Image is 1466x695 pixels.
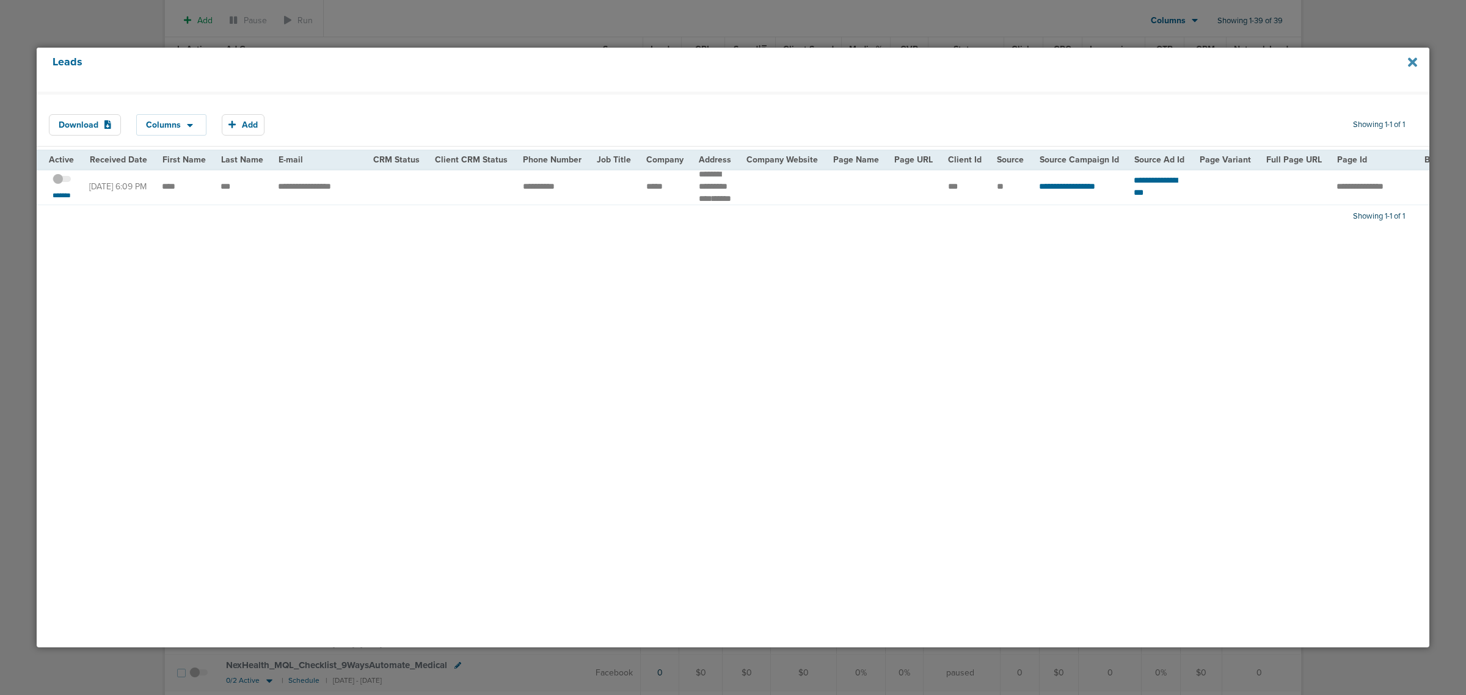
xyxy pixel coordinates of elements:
span: Showing 1-1 of 1 [1353,120,1405,130]
th: Page Name [826,150,887,169]
span: Phone Number [523,155,582,165]
span: First Name [162,155,206,165]
span: E-mail [279,155,303,165]
span: Received Date [90,155,147,165]
button: Download [49,114,121,136]
span: Source [997,155,1024,165]
span: Add [242,120,258,130]
th: Page Id [1329,150,1417,169]
th: Company Website [739,150,826,169]
th: Page Variant [1192,150,1258,169]
th: Address [691,150,739,169]
button: Add [222,114,264,136]
span: Client Id [948,155,982,165]
span: Active [49,155,74,165]
th: Client CRM Status [428,150,516,169]
span: Source Campaign Id [1040,155,1119,165]
span: Page URL [894,155,933,165]
th: Job Title [589,150,639,169]
span: Showing 1-1 of 1 [1353,211,1405,222]
span: Last Name [221,155,263,165]
td: [DATE] 6:09 PM [82,169,155,205]
span: CRM Status [373,155,420,165]
span: Columns [146,121,181,129]
h4: Leads [53,56,1281,84]
span: Source Ad Id [1134,155,1184,165]
th: Full Page URL [1258,150,1329,169]
th: Company [639,150,691,169]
